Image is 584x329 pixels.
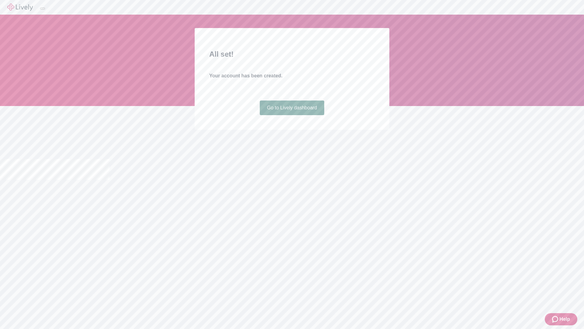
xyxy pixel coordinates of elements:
[260,101,325,115] a: Go to Lively dashboard
[40,8,45,9] button: Log out
[545,313,577,325] button: Zendesk support iconHelp
[209,72,375,80] h4: Your account has been created.
[7,4,33,11] img: Lively
[209,49,375,60] h2: All set!
[559,316,570,323] span: Help
[552,316,559,323] svg: Zendesk support icon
